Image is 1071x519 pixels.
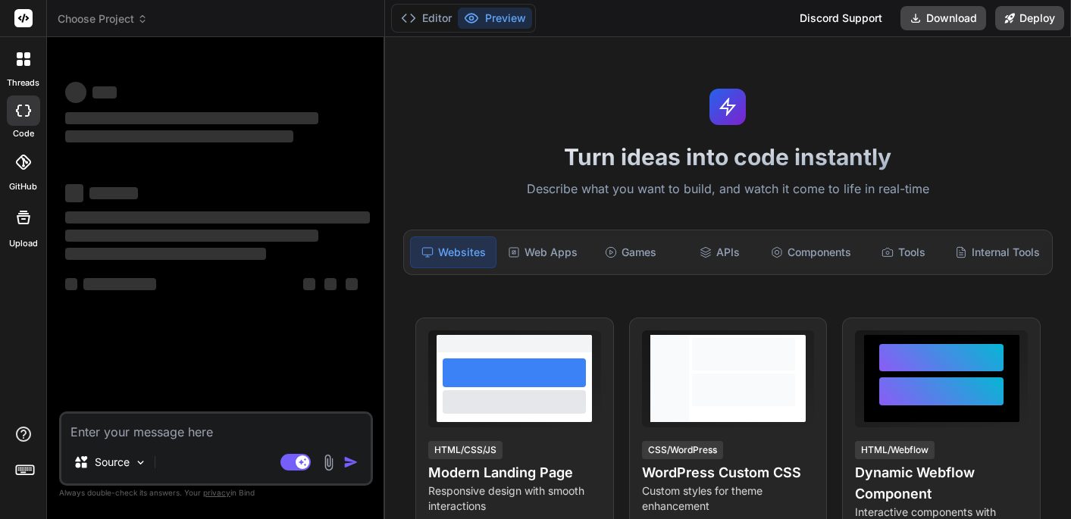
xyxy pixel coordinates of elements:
img: attachment [320,454,337,471]
span: ‌ [83,278,156,290]
span: Choose Project [58,11,148,27]
h1: Turn ideas into code instantly [394,143,1062,170]
label: threads [7,77,39,89]
div: Discord Support [791,6,891,30]
div: Components [765,236,857,268]
span: ‌ [92,86,117,98]
div: Internal Tools [949,236,1046,268]
div: HTML/CSS/JS [428,441,503,459]
p: Source [95,455,130,470]
span: ‌ [65,130,293,142]
button: Preview [458,8,532,29]
span: ‌ [65,230,318,242]
span: ‌ [65,211,370,224]
button: Editor [395,8,458,29]
h4: Modern Landing Page [428,462,601,483]
p: Responsive design with smooth interactions [428,483,601,514]
div: APIs [677,236,763,268]
span: ‌ [65,112,318,124]
span: ‌ [65,184,83,202]
img: icon [343,455,359,470]
div: Websites [410,236,497,268]
span: ‌ [89,187,138,199]
span: ‌ [346,278,358,290]
span: ‌ [324,278,337,290]
img: Pick Models [134,456,147,469]
span: ‌ [65,248,266,260]
label: Upload [9,237,38,250]
span: ‌ [65,82,86,103]
div: Games [588,236,674,268]
button: Download [900,6,986,30]
p: Describe what you want to build, and watch it come to life in real-time [394,180,1062,199]
div: Web Apps [499,236,585,268]
div: CSS/WordPress [642,441,723,459]
div: Tools [860,236,946,268]
p: Custom styles for theme enhancement [642,483,815,514]
span: ‌ [65,278,77,290]
p: Always double-check its answers. Your in Bind [59,486,373,500]
label: code [13,127,34,140]
h4: Dynamic Webflow Component [855,462,1028,505]
div: HTML/Webflow [855,441,935,459]
button: Deploy [995,6,1064,30]
span: privacy [203,488,230,497]
span: ‌ [303,278,315,290]
label: GitHub [9,180,37,193]
h4: WordPress Custom CSS [642,462,815,483]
